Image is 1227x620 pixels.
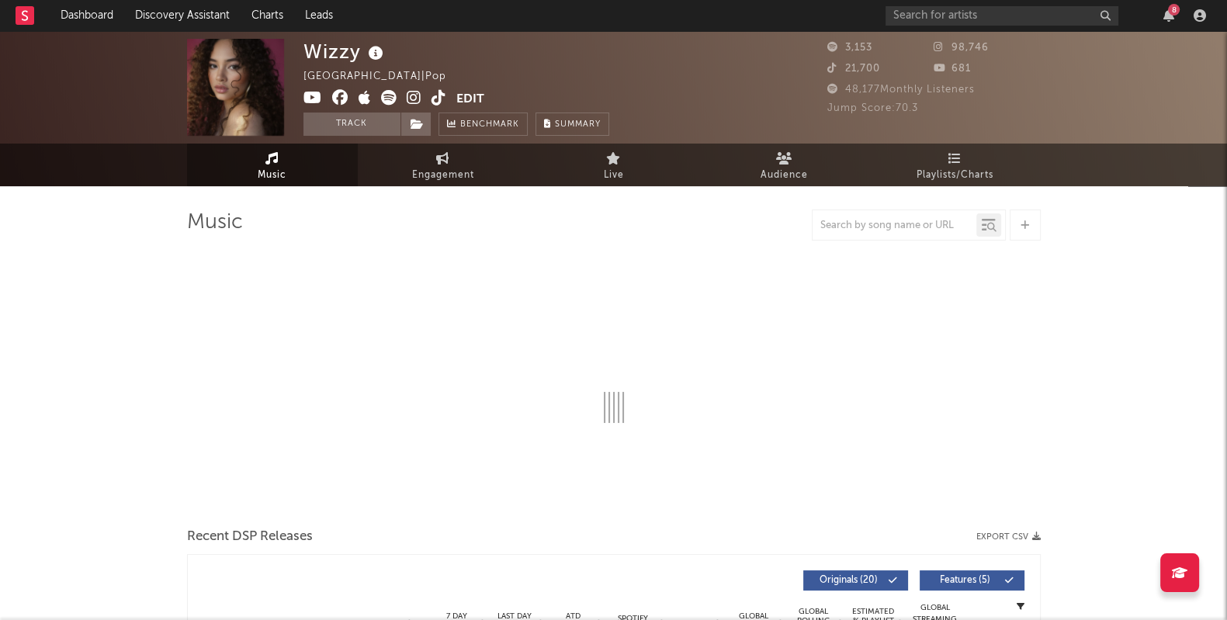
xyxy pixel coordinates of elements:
span: Music [258,166,286,185]
a: Engagement [358,144,529,186]
span: 21,700 [827,64,880,74]
span: Engagement [412,166,474,185]
span: 3,153 [827,43,872,53]
span: Audience [761,166,808,185]
span: Playlists/Charts [917,166,993,185]
span: Benchmark [460,116,519,134]
a: Live [529,144,699,186]
a: Music [187,144,358,186]
div: [GEOGRAPHIC_DATA] | Pop [303,68,464,86]
div: Wizzy [303,39,387,64]
span: Recent DSP Releases [187,528,313,546]
a: Playlists/Charts [870,144,1041,186]
button: Export CSV [976,532,1041,542]
span: Originals ( 20 ) [813,576,885,585]
button: 8 [1163,9,1174,22]
span: Features ( 5 ) [930,576,1001,585]
span: Summary [555,120,601,129]
a: Audience [699,144,870,186]
span: 681 [934,64,971,74]
span: Live [604,166,624,185]
span: 98,746 [934,43,989,53]
a: Benchmark [438,113,528,136]
button: Features(5) [920,570,1024,591]
span: Jump Score: 70.3 [827,103,918,113]
div: 8 [1168,4,1180,16]
button: Edit [456,90,484,109]
button: Track [303,113,400,136]
button: Summary [536,113,609,136]
input: Search by song name or URL [813,220,976,232]
input: Search for artists [886,6,1118,26]
button: Originals(20) [803,570,908,591]
span: 48,177 Monthly Listeners [827,85,975,95]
